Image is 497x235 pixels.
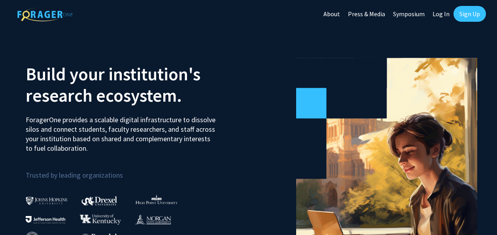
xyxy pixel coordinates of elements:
a: Sign Up [454,6,486,22]
img: University of Kentucky [80,214,121,225]
iframe: Chat [6,199,34,229]
h2: Build your institution's research ecosystem. [26,63,243,106]
p: Trusted by leading organizations [26,159,243,181]
img: Thomas Jefferson University [26,216,65,224]
img: Drexel University [81,196,117,205]
img: ForagerOne Logo [17,8,73,21]
img: Johns Hopkins University [26,197,68,205]
img: High Point University [136,195,178,204]
img: Morgan State University [135,214,171,224]
p: ForagerOne provides a scalable digital infrastructure to dissolve silos and connect students, fac... [26,109,217,153]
